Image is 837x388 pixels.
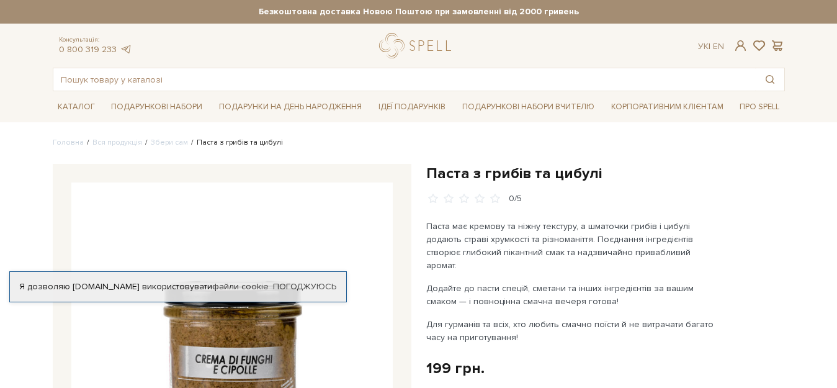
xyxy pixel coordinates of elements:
a: telegram [120,44,132,55]
div: Я дозволяю [DOMAIN_NAME] використовувати [10,281,346,292]
a: logo [379,33,457,58]
span: Консультація: [59,36,132,44]
a: Подарункові набори Вчителю [457,96,599,117]
a: Головна [53,138,84,147]
h1: Паста з грибів та цибулі [426,164,785,183]
a: Корпоративним клієнтам [606,97,728,117]
div: Ук [698,41,724,52]
a: Вся продукція [92,138,142,147]
a: En [713,41,724,52]
div: Додайте до пасти спецій, сметани та інших інгредієнтів за вашим смаком — і повноцінна смачна вече... [426,220,717,344]
a: Збери сам [151,138,188,147]
a: Ідеї подарунків [374,97,450,117]
a: Про Spell [735,97,784,117]
li: Паста з грибів та цибулі [188,137,283,148]
span: | [709,41,710,52]
a: Каталог [53,97,100,117]
a: файли cookie [212,281,269,292]
p: Паста має кремову та ніжну текстуру, а шматочки грибів і цибулі додають страві хрумкості та різно... [426,220,717,272]
strong: Безкоштовна доставка Новою Поштою при замовленні від 2000 гривень [53,6,785,17]
div: 0/5 [509,193,522,205]
a: Погоджуюсь [273,281,336,292]
div: 199 грн. [426,359,485,378]
a: 0 800 319 233 [59,44,117,55]
button: Пошук товару у каталозі [756,68,784,91]
a: Подарункові набори [106,97,207,117]
input: Пошук товару у каталозі [53,68,756,91]
a: Подарунки на День народження [214,97,367,117]
p: Для гурманів та всіх, хто любить смачно поїсти й не витрачати багато часу на приготування! [426,318,717,344]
